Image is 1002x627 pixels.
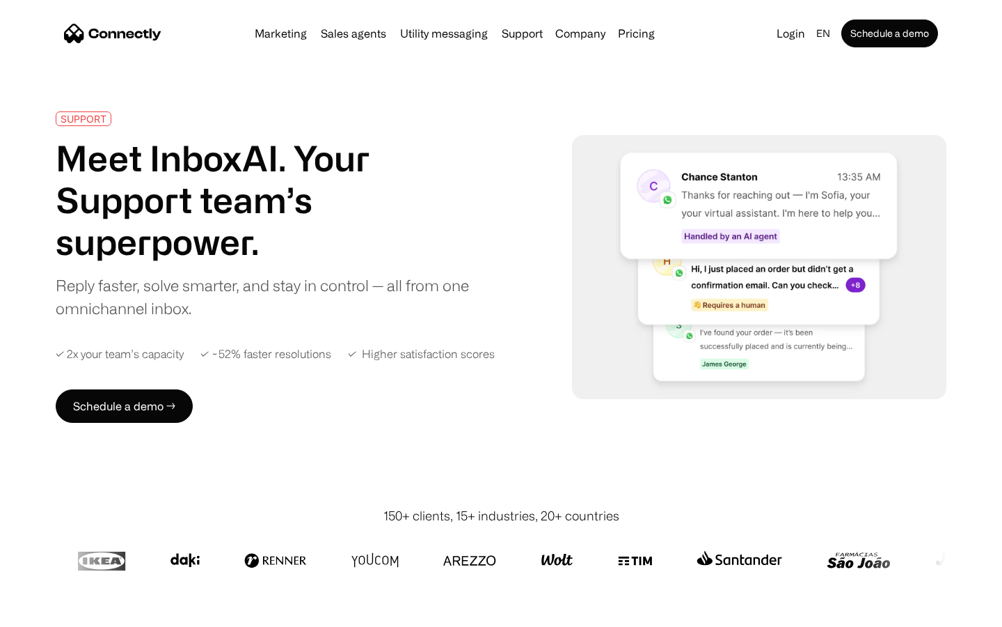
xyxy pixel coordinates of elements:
[61,114,106,124] div: SUPPORT
[496,28,548,39] a: Support
[249,28,312,39] a: Marketing
[771,24,811,43] a: Login
[28,603,83,622] ul: Language list
[14,601,83,622] aside: Language selected: English
[315,28,392,39] a: Sales agents
[555,24,605,43] div: Company
[612,28,660,39] a: Pricing
[56,389,193,423] a: Schedule a demo →
[816,24,830,43] div: en
[56,274,479,320] div: Reply faster, solve smarter, and stay in control — all from one omnichannel inbox.
[395,28,493,39] a: Utility messaging
[841,20,938,47] a: Schedule a demo
[383,506,619,525] div: 150+ clients, 15+ industries, 20+ countries
[56,348,184,361] div: ✓ 2x your team’s capacity
[348,348,495,361] div: ✓ Higher satisfaction scores
[56,137,479,263] h1: Meet InboxAI. Your Support team’s superpower.
[200,348,331,361] div: ✓ ~52% faster resolutions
